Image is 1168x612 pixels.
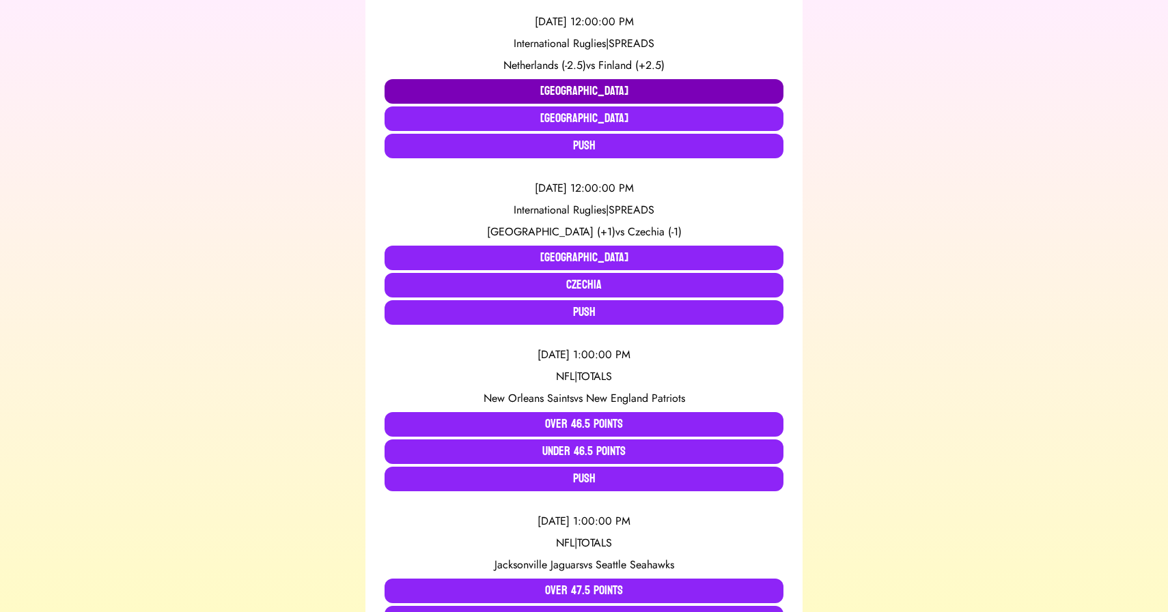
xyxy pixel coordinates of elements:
div: vs [385,57,783,74]
span: New England Patriots [586,390,685,406]
button: [GEOGRAPHIC_DATA] [385,246,783,270]
button: [GEOGRAPHIC_DATA] [385,79,783,104]
div: vs [385,557,783,573]
button: [GEOGRAPHIC_DATA] [385,106,783,131]
div: International Ruglies | SPREADS [385,202,783,218]
span: Seattle Seahawks [596,557,674,572]
div: vs [385,224,783,240]
button: Czechia [385,273,783,297]
button: Push [385,300,783,325]
div: [DATE] 12:00:00 PM [385,180,783,196]
span: Finland (+2.5) [598,57,665,73]
span: Jacksonville Jaguars [495,557,583,572]
span: Czechia (-1) [628,224,682,239]
div: [DATE] 12:00:00 PM [385,14,783,30]
div: NFL | TOTALS [385,368,783,385]
div: vs [385,390,783,407]
button: Over 46.5 Points [385,412,783,437]
button: Push [385,467,783,491]
span: Netherlands (-2.5) [503,57,586,73]
div: NFL | TOTALS [385,535,783,551]
div: [DATE] 1:00:00 PM [385,347,783,363]
button: Push [385,134,783,158]
div: International Ruglies | SPREADS [385,35,783,52]
span: [GEOGRAPHIC_DATA] (+1) [487,224,615,239]
button: Under 46.5 Points [385,439,783,464]
span: New Orleans Saints [484,390,574,406]
div: [DATE] 1:00:00 PM [385,513,783,529]
button: Over 47.5 Points [385,579,783,603]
